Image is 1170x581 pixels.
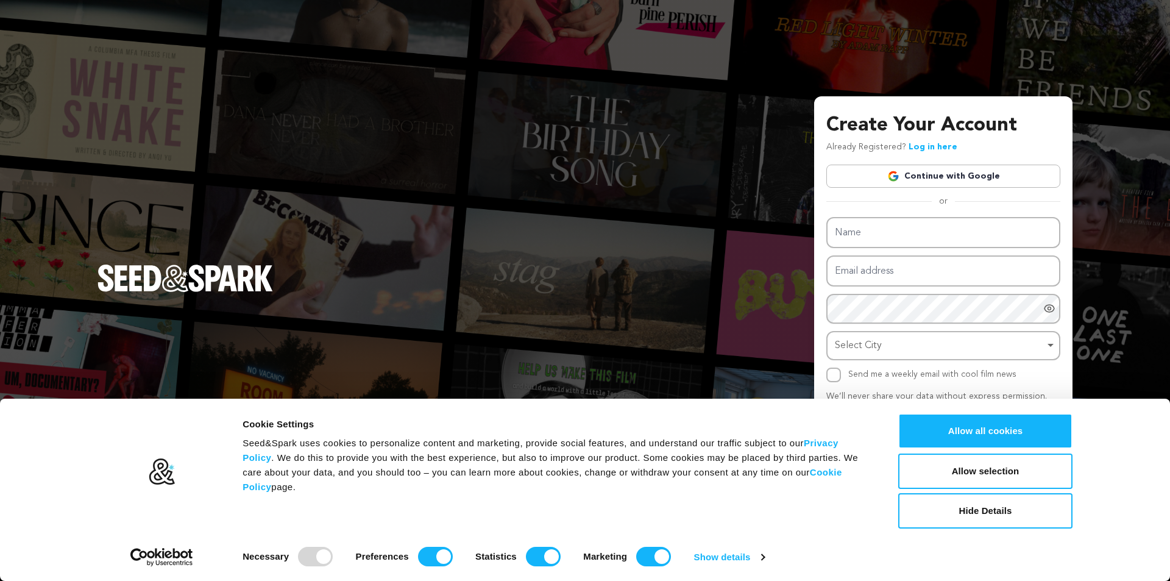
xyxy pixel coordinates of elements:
[826,111,1060,140] h3: Create Your Account
[826,390,1060,433] p: We’ll never share your data without express permission. By clicking Create Account, I agree that ...
[835,337,1044,355] div: Select City
[243,551,289,561] strong: Necessary
[243,436,871,494] div: Seed&Spark uses cookies to personalize content and marketing, provide social features, and unders...
[356,551,409,561] strong: Preferences
[848,370,1016,379] label: Send me a weekly email with cool film news
[898,454,1072,489] button: Allow selection
[243,438,838,463] a: Privacy Policy
[475,551,517,561] strong: Statistics
[148,458,175,486] img: logo
[932,195,955,207] span: or
[898,413,1072,449] button: Allow all cookies
[826,255,1060,287] input: Email address
[97,265,273,316] a: Seed&Spark Homepage
[243,417,871,432] div: Cookie Settings
[826,165,1060,188] a: Continue with Google
[583,551,627,561] strong: Marketing
[826,140,957,155] p: Already Registered?
[826,217,1060,248] input: Name
[909,143,957,151] a: Log in here
[97,265,273,291] img: Seed&Spark Logo
[887,170,899,182] img: Google logo
[694,548,765,566] a: Show details
[898,493,1072,529] button: Hide Details
[1043,302,1055,315] a: Show password as plain text. Warning: this will display your password on the screen.
[108,548,215,566] a: Usercentrics Cookiebot - opens in a new window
